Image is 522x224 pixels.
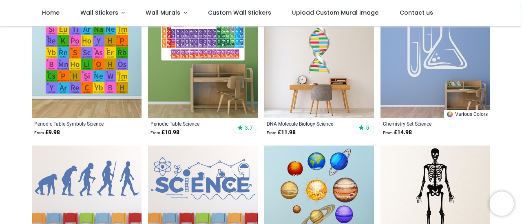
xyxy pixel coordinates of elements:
img: Chemistry Set Science Wall Sticker [380,9,490,118]
span: Wall Stickers [80,9,118,17]
span: From [267,130,276,135]
img: Periodic Table Symbols Science Wall Sticker [32,9,142,118]
span: Contact us [400,9,433,17]
span: From [383,130,393,135]
a: Chemistry Set Science [383,120,467,127]
span: Wall Murals [146,9,180,17]
strong: £ 10.98 [150,128,179,137]
a: Periodic Table Symbols Science [34,120,118,127]
span: Home [42,9,60,17]
a: DNA Molecule Biology Science [267,120,350,127]
span: From [34,130,44,135]
img: Color Wheel [446,111,453,118]
strong: £ 14.98 [383,128,412,137]
span: From [150,130,160,135]
span: Upload Custom Mural Image [292,9,378,17]
strong: £ 9.98 [34,128,60,137]
img: DNA Molecule Biology Science Wall Sticker [264,9,374,118]
span: 3.7 [245,124,253,131]
iframe: Brevo live chat [489,191,514,216]
span: 5 [366,124,369,131]
a: Various Colors [444,110,490,118]
img: Periodic Table Science Wall Sticker [148,9,258,118]
a: Periodic Table Science [150,120,234,127]
span: Custom Wall Stickers [208,9,271,17]
strong: £ 11.98 [267,128,296,137]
